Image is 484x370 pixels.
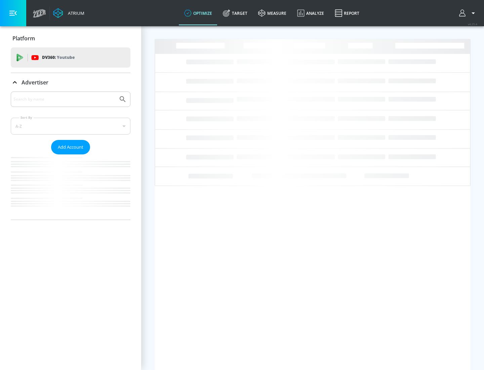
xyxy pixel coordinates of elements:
div: Advertiser [11,91,130,220]
nav: list of Advertiser [11,154,130,220]
a: Target [217,1,253,25]
div: A-Z [11,118,130,135]
p: Youtube [57,54,75,61]
a: Atrium [53,8,84,18]
a: Analyze [292,1,329,25]
div: Platform [11,29,130,48]
span: v 4.25.4 [468,22,477,26]
a: measure [253,1,292,25]
div: Atrium [65,10,84,16]
div: Advertiser [11,73,130,92]
p: Platform [12,35,35,42]
label: Sort By [19,115,34,120]
div: DV360: Youtube [11,47,130,68]
input: Search by name [13,95,115,104]
a: Report [329,1,365,25]
p: DV360: [42,54,75,61]
p: Advertiser [22,79,48,86]
a: optimize [179,1,217,25]
button: Add Account [51,140,90,154]
span: Add Account [58,143,83,151]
